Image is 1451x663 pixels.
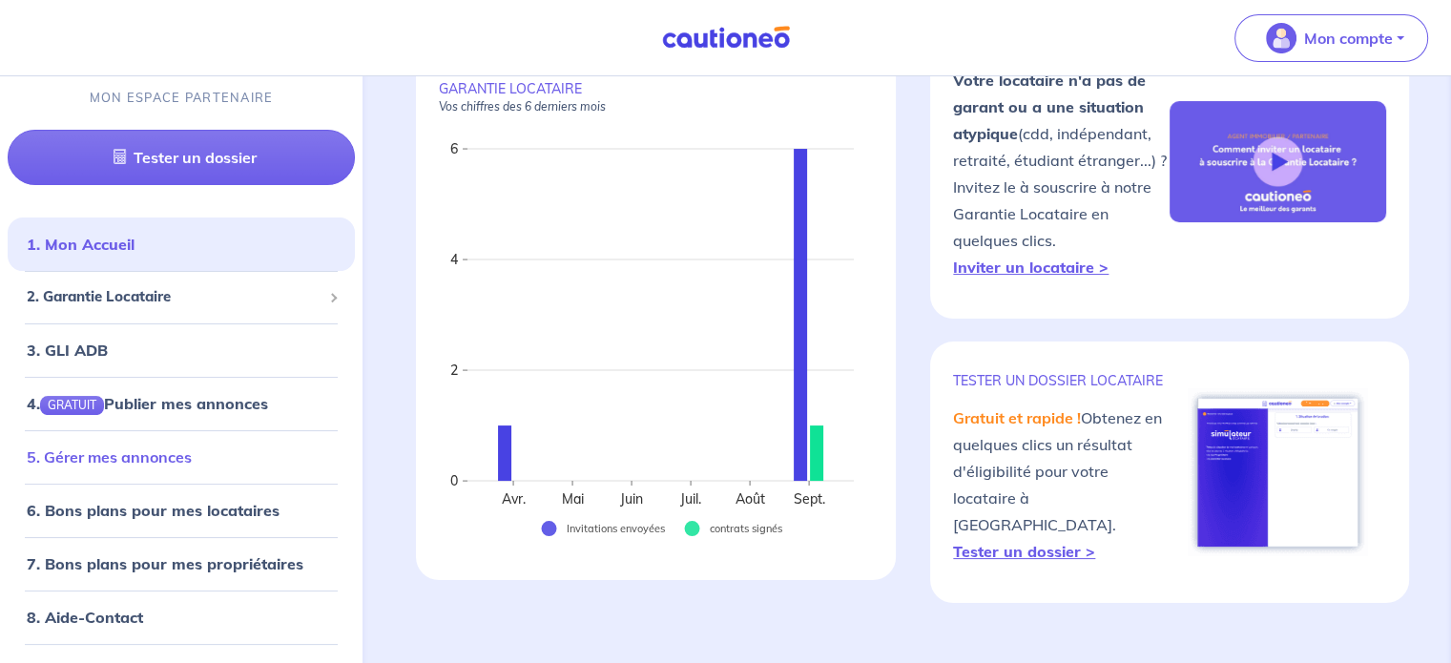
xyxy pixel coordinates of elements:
[1266,23,1296,53] img: illu_account_valid_menu.svg
[8,131,355,186] a: Tester un dossier
[953,67,1170,280] p: (cdd, indépendant, retraité, étudiant étranger...) ? Invitez le à souscrire à notre Garantie Loca...
[8,280,355,317] div: 2. Garantie Locataire
[502,490,526,508] text: Avr.
[27,236,135,255] a: 1. Mon Accueil
[8,331,355,369] div: 3. GLI ADB
[450,472,458,489] text: 0
[8,226,355,264] div: 1. Mon Accueil
[450,251,458,268] text: 4
[1188,388,1368,556] img: simulateur.png
[8,545,355,583] div: 7. Bons plans pour mes propriétaires
[439,80,873,114] p: GARANTIE LOCATAIRE
[794,490,825,508] text: Sept.
[450,140,458,157] text: 6
[562,490,584,508] text: Mai
[953,542,1095,561] a: Tester un dossier >
[8,598,355,636] div: 8. Aide-Contact
[90,90,274,108] p: MON ESPACE PARTENAIRE
[953,404,1170,565] p: Obtenez en quelques clics un résultat d'éligibilité pour votre locataire à [GEOGRAPHIC_DATA].
[619,490,643,508] text: Juin
[953,71,1146,143] strong: Votre locataire n'a pas de garant ou a une situation atypique
[27,341,108,360] a: 3. GLI ADB
[27,394,268,413] a: 4.GRATUITPublier mes annonces
[8,438,355,476] div: 5. Gérer mes annonces
[953,408,1081,427] em: Gratuit et rapide !
[1170,101,1386,223] img: video-gli-new-none.jpg
[679,490,701,508] text: Juil.
[654,26,798,50] img: Cautioneo
[27,447,192,466] a: 5. Gérer mes annonces
[953,372,1170,389] p: TESTER un dossier locataire
[27,554,303,573] a: 7. Bons plans pour mes propriétaires
[1234,14,1428,62] button: illu_account_valid_menu.svgMon compte
[27,287,321,309] span: 2. Garantie Locataire
[8,491,355,529] div: 6. Bons plans pour mes locataires
[27,501,280,520] a: 6. Bons plans pour mes locataires
[439,99,606,114] em: Vos chiffres des 6 derniers mois
[27,608,143,627] a: 8. Aide-Contact
[736,490,765,508] text: Août
[953,258,1109,277] a: Inviter un locataire >
[450,362,458,379] text: 2
[8,384,355,423] div: 4.GRATUITPublier mes annonces
[1304,27,1393,50] p: Mon compte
